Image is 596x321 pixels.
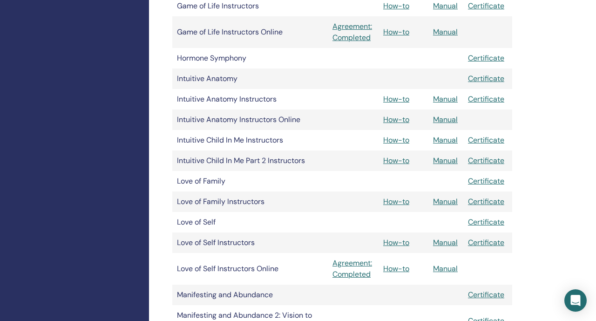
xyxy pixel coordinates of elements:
a: Agreement: Completed [332,21,374,43]
a: How-to [383,238,409,247]
a: How-to [383,264,409,273]
a: How-to [383,115,409,124]
td: Love of Family Instructors [172,191,328,212]
a: How-to [383,135,409,145]
a: Certificate [468,217,504,227]
td: Love of Self Instructors [172,232,328,253]
a: Certificate [468,94,504,104]
a: Certificate [468,74,504,83]
td: Intuitive Child In Me Instructors [172,130,328,150]
a: Manual [433,115,458,124]
a: Manual [433,197,458,206]
a: How-to [383,197,409,206]
td: Intuitive Anatomy Instructors Online [172,109,328,130]
a: Manual [433,264,458,273]
a: How-to [383,156,409,165]
a: Manual [433,1,458,11]
a: Certificate [468,1,504,11]
td: Intuitive Anatomy Instructors [172,89,328,109]
td: Love of Family [172,171,328,191]
td: Manifesting and Abundance [172,285,328,305]
td: Love of Self Instructors Online [172,253,328,285]
a: Certificate [468,156,504,165]
div: Open Intercom Messenger [564,289,587,312]
a: Certificate [468,290,504,300]
a: Certificate [468,135,504,145]
td: Intuitive Anatomy [172,68,328,89]
a: How-to [383,94,409,104]
a: Agreement: Completed [332,258,374,280]
td: Intuitive Child In Me Part 2 Instructors [172,150,328,171]
a: Manual [433,135,458,145]
a: Manual [433,156,458,165]
a: Certificate [468,176,504,186]
td: Game of Life Instructors Online [172,16,328,48]
td: Love of Self [172,212,328,232]
a: Manual [433,238,458,247]
a: Manual [433,27,458,37]
a: Manual [433,94,458,104]
a: How-to [383,27,409,37]
a: Certificate [468,197,504,206]
a: How-to [383,1,409,11]
td: Hormone Symphony [172,48,328,68]
a: Certificate [468,53,504,63]
a: Certificate [468,238,504,247]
